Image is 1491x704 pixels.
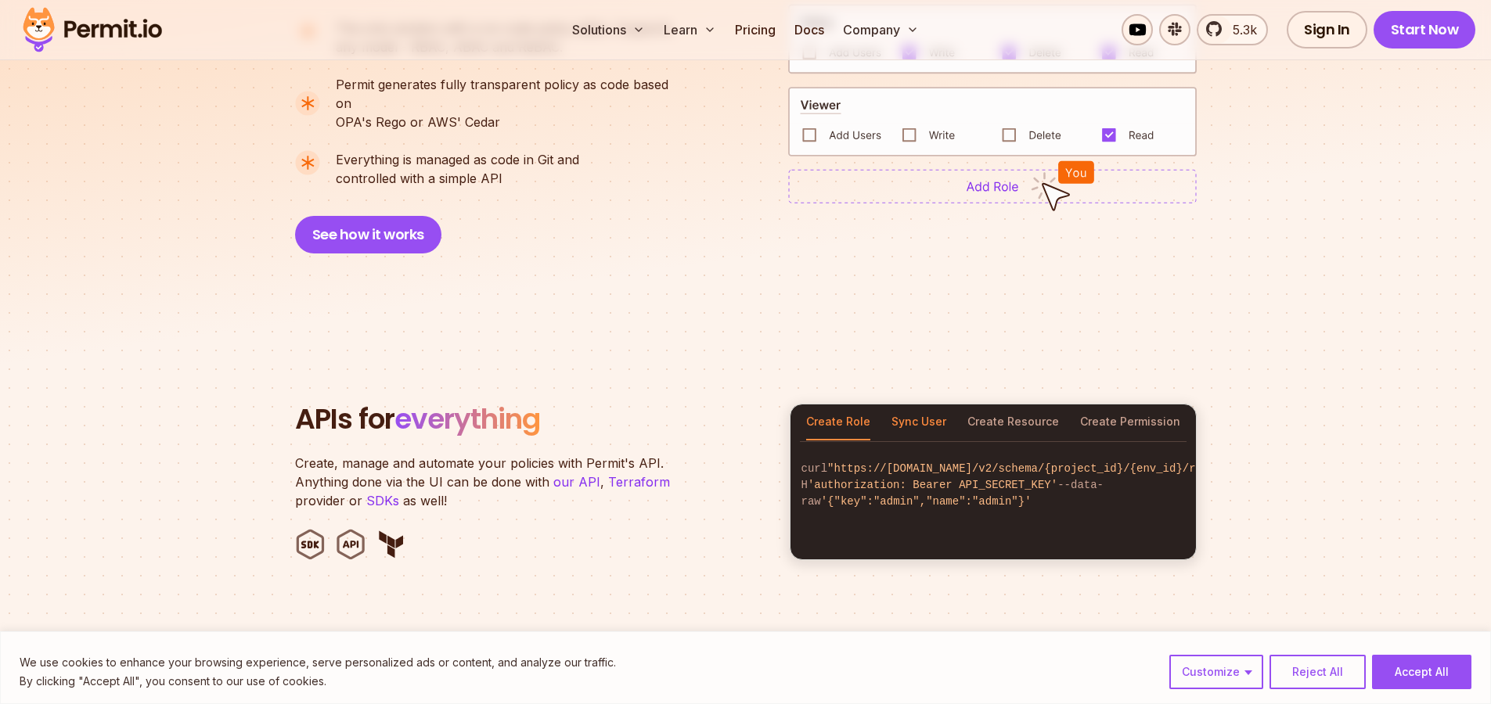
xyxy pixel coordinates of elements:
[366,493,399,508] a: SDKs
[657,14,722,45] button: Learn
[295,216,441,253] button: See how it works
[336,75,685,131] p: OPA's Rego or AWS' Cedar
[608,474,670,490] a: Terraform
[20,672,616,691] p: By clicking "Accept All", you consent to our use of cookies.
[806,404,870,440] button: Create Role
[791,448,1196,523] code: curl -H --data-raw
[20,653,616,672] p: We use cookies to enhance your browsing experience, serve personalized ads or content, and analyz...
[295,454,686,510] p: Create, manage and automate your policies with Permit's API. Anything done via the UI can be done...
[967,404,1059,440] button: Create Resource
[891,404,946,440] button: Sync User
[837,14,925,45] button: Company
[1223,20,1257,39] span: 5.3k
[1270,655,1366,689] button: Reject All
[729,14,782,45] a: Pricing
[1287,11,1367,48] a: Sign In
[566,14,651,45] button: Solutions
[1197,14,1268,45] a: 5.3k
[295,404,771,435] h2: APIs for
[336,75,685,113] span: Permit generates fully transparent policy as code based on
[1374,11,1476,48] a: Start Now
[788,14,830,45] a: Docs
[394,399,540,439] span: everything
[1080,404,1180,440] button: Create Permission
[336,150,579,188] p: controlled with a simple API
[553,474,600,490] a: our API
[1372,655,1471,689] button: Accept All
[821,495,1032,508] span: '{"key":"admin","name":"admin"}'
[1169,655,1263,689] button: Customize
[827,462,1228,475] span: "https://[DOMAIN_NAME]/v2/schema/{project_id}/{env_id}/roles"
[336,150,579,169] span: Everything is managed as code in Git and
[16,3,169,56] img: Permit logo
[808,479,1057,491] span: 'authorization: Bearer API_SECRET_KEY'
